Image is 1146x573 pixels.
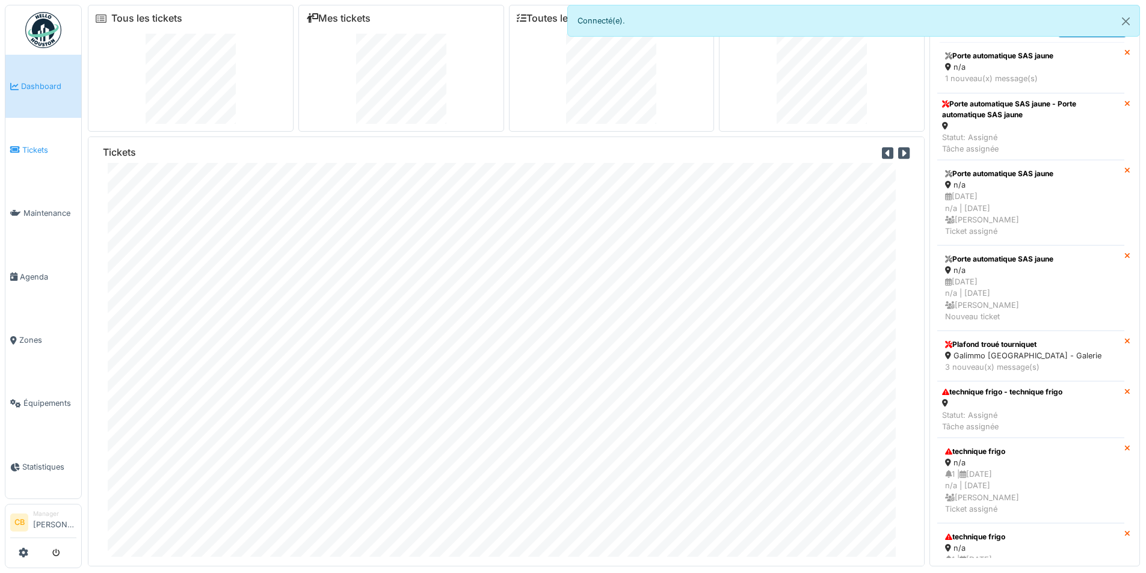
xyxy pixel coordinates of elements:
[1112,5,1139,37] button: Close
[937,245,1124,331] a: Porte automatique SAS jaune n/a [DATE]n/a | [DATE] [PERSON_NAME]Nouveau ticket
[945,361,1117,373] div: 3 nouveau(x) message(s)
[945,350,1117,361] div: Galimmo [GEOGRAPHIC_DATA] - Galerie
[22,461,76,473] span: Statistiques
[517,13,606,24] a: Toutes les tâches
[937,42,1124,93] a: Porte automatique SAS jaune n/a 1 nouveau(x) message(s)
[22,144,76,156] span: Tickets
[937,160,1124,245] a: Porte automatique SAS jaune n/a [DATE]n/a | [DATE] [PERSON_NAME]Ticket assigné
[19,334,76,346] span: Zones
[937,331,1124,381] a: Plafond troué tourniquet Galimmo [GEOGRAPHIC_DATA] - Galerie 3 nouveau(x) message(s)
[33,509,76,518] div: Manager
[567,5,1141,37] div: Connecté(e).
[23,397,76,409] span: Équipements
[20,271,76,283] span: Agenda
[945,446,1117,457] div: technique frigo
[937,438,1124,523] a: technique frigo n/a 1 |[DATE]n/a | [DATE] [PERSON_NAME]Ticket assigné
[942,387,1062,397] div: technique frigo - technique frigo
[937,381,1124,438] a: technique frigo - technique frigo Statut: AssignéTâche assignée
[937,93,1124,161] a: Porte automatique SAS jaune - Porte automatique SAS jaune Statut: AssignéTâche assignée
[5,182,81,245] a: Maintenance
[103,147,136,158] h6: Tickets
[942,409,1062,432] div: Statut: Assigné Tâche assignée
[5,372,81,435] a: Équipements
[945,532,1117,542] div: technique frigo
[942,132,1120,155] div: Statut: Assigné Tâche assignée
[5,55,81,118] a: Dashboard
[10,509,76,538] a: CB Manager[PERSON_NAME]
[5,118,81,181] a: Tickets
[5,245,81,308] a: Agenda
[945,254,1117,265] div: Porte automatique SAS jaune
[945,179,1117,191] div: n/a
[942,99,1120,120] div: Porte automatique SAS jaune - Porte automatique SAS jaune
[5,435,81,498] a: Statistiques
[111,13,182,24] a: Tous les tickets
[945,276,1117,322] div: [DATE] n/a | [DATE] [PERSON_NAME] Nouveau ticket
[21,81,76,92] span: Dashboard
[945,51,1117,61] div: Porte automatique SAS jaune
[945,191,1117,237] div: [DATE] n/a | [DATE] [PERSON_NAME] Ticket assigné
[25,12,61,48] img: Badge_color-CXgf-gQk.svg
[945,468,1117,515] div: 1 | [DATE] n/a | [DATE] [PERSON_NAME] Ticket assigné
[10,513,28,532] li: CB
[945,73,1117,84] div: 1 nouveau(x) message(s)
[33,509,76,535] li: [PERSON_NAME]
[945,457,1117,468] div: n/a
[23,207,76,219] span: Maintenance
[945,61,1117,73] div: n/a
[5,308,81,372] a: Zones
[945,542,1117,554] div: n/a
[945,265,1117,276] div: n/a
[945,168,1117,179] div: Porte automatique SAS jaune
[945,339,1117,350] div: Plafond troué tourniquet
[306,13,371,24] a: Mes tickets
